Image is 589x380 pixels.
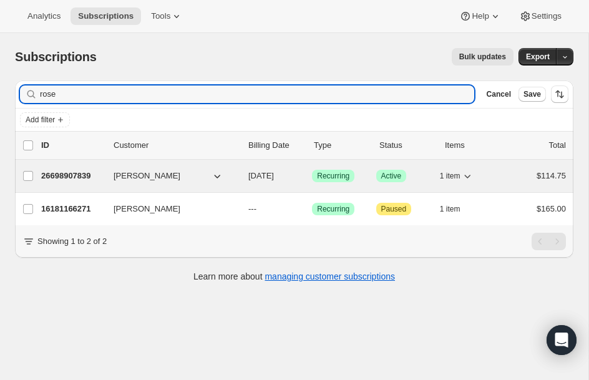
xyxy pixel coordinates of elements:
p: 26698907839 [41,170,104,182]
button: Help [452,7,509,25]
span: Tools [151,11,170,21]
span: [PERSON_NAME] [114,203,180,215]
button: Analytics [20,7,68,25]
span: Add filter [26,115,55,125]
button: Bulk updates [452,48,514,66]
span: Subscriptions [15,50,97,64]
p: ID [41,139,104,152]
p: Billing Date [248,139,304,152]
div: IDCustomerBilling DateTypeStatusItemsTotal [41,139,566,152]
div: Type [314,139,369,152]
span: [PERSON_NAME] [114,170,180,182]
div: Open Intercom Messenger [547,325,577,355]
span: Active [381,171,402,181]
span: Subscriptions [78,11,134,21]
button: Save [518,87,546,102]
button: Sort the results [551,85,568,103]
button: Add filter [20,112,70,127]
span: $114.75 [537,171,566,180]
input: Filter subscribers [40,85,474,103]
button: Subscriptions [71,7,141,25]
span: Help [472,11,489,21]
button: 1 item [440,200,474,218]
div: 16181166271[PERSON_NAME]---SuccessRecurringAttentionPaused1 item$165.00 [41,200,566,218]
span: Analytics [27,11,61,21]
span: 1 item [440,204,460,214]
button: [PERSON_NAME] [106,199,231,219]
p: Showing 1 to 2 of 2 [37,235,107,248]
span: Recurring [317,171,349,181]
p: Customer [114,139,238,152]
p: 16181166271 [41,203,104,215]
span: 1 item [440,171,460,181]
span: Cancel [487,89,511,99]
button: 1 item [440,167,474,185]
span: [DATE] [248,171,274,180]
span: Export [526,52,550,62]
button: Export [518,48,557,66]
span: $165.00 [537,204,566,213]
div: Items [445,139,500,152]
button: Cancel [482,87,516,102]
span: Paused [381,204,407,214]
button: Settings [512,7,569,25]
span: Save [523,89,541,99]
span: --- [248,204,256,213]
div: 26698907839[PERSON_NAME][DATE]SuccessRecurringSuccessActive1 item$114.75 [41,167,566,185]
p: Learn more about [193,270,395,283]
span: Bulk updates [459,52,506,62]
span: Settings [532,11,562,21]
span: Recurring [317,204,349,214]
a: managing customer subscriptions [265,271,395,281]
p: Total [549,139,566,152]
button: Tools [144,7,190,25]
p: Status [379,139,435,152]
nav: Pagination [532,233,566,250]
button: [PERSON_NAME] [106,166,231,186]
